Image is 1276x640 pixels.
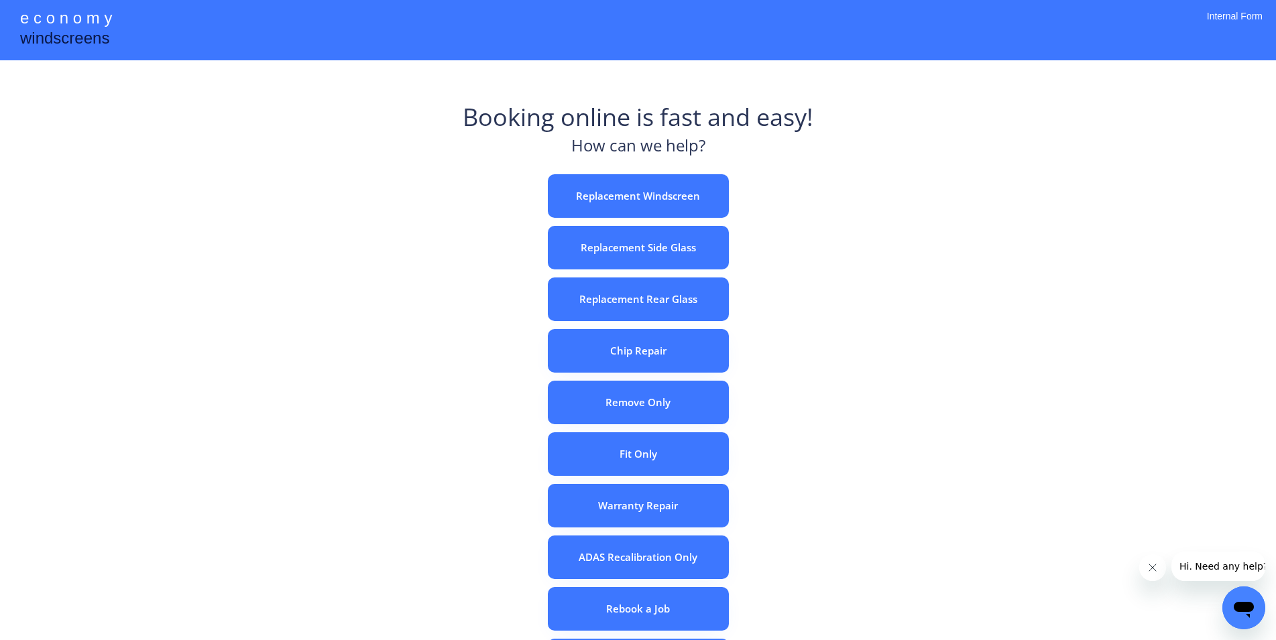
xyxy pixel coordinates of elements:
[548,226,729,269] button: Replacement Side Glass
[1171,552,1265,581] iframe: Message from company
[548,277,729,321] button: Replacement Rear Glass
[1222,586,1265,629] iframe: Button to launch messaging window
[8,9,97,20] span: Hi. Need any help?
[571,134,705,164] div: How can we help?
[1207,10,1263,40] div: Internal Form
[20,7,112,32] div: e c o n o m y
[548,174,729,218] button: Replacement Windscreen
[463,101,813,134] div: Booking online is fast and easy!
[548,381,729,424] button: Remove Only
[548,329,729,373] button: Chip Repair
[548,484,729,527] button: Warranty Repair
[20,27,109,53] div: windscreens
[548,535,729,579] button: ADAS Recalibration Only
[548,432,729,476] button: Fit Only
[548,587,729,631] button: Rebook a Job
[1139,554,1166,581] iframe: Close message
